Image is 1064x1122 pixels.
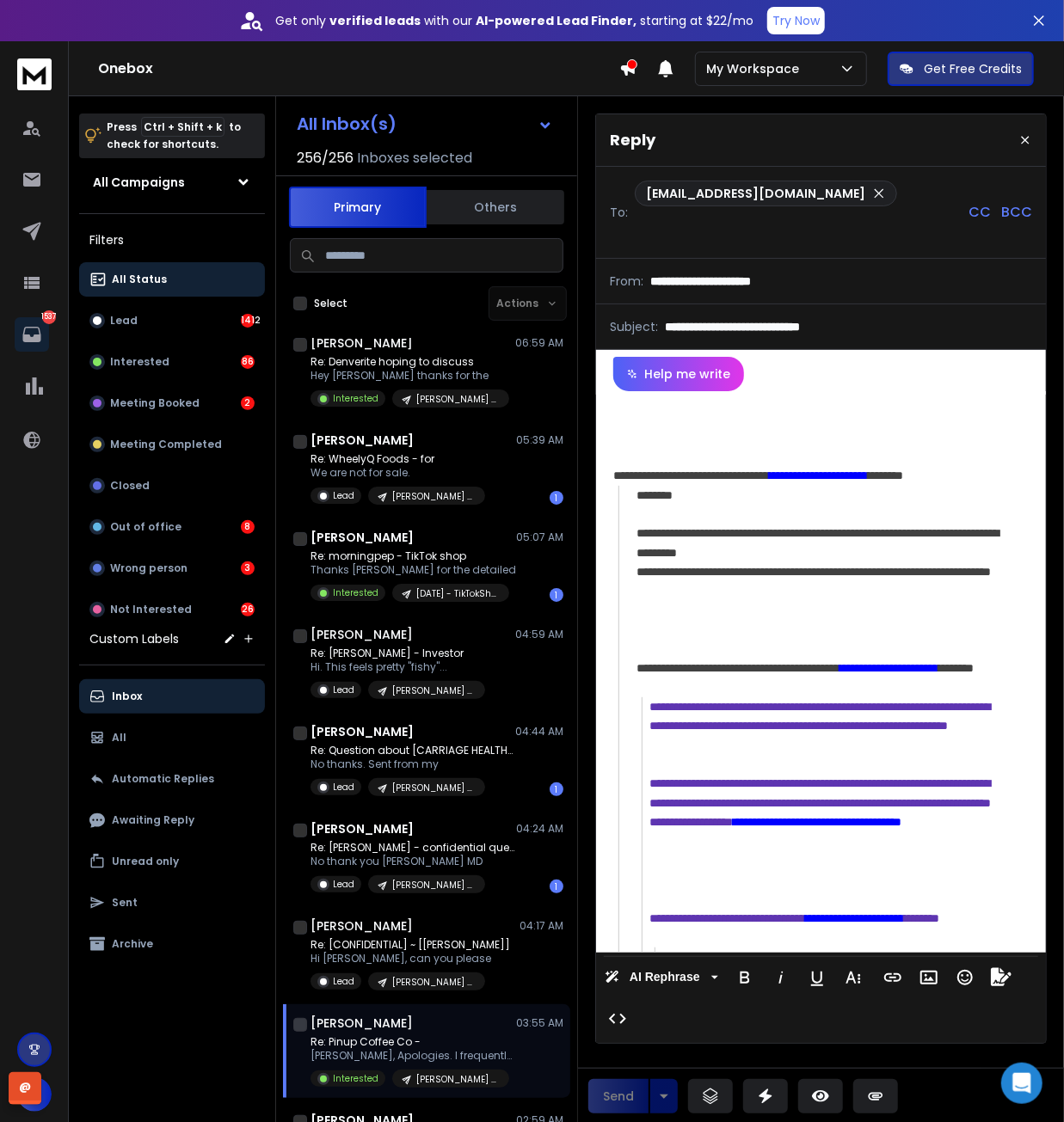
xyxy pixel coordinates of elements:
p: Try Now [772,12,820,29]
div: 1412 [241,314,255,328]
h1: Onebox [98,58,619,79]
button: All Inbox(s) [283,107,567,141]
strong: AI-powered Lead Finder, [476,12,637,29]
p: Re: [CONFIDENTIAL] ~ [[PERSON_NAME]] [311,938,510,952]
p: From: [610,273,643,290]
p: Get only with our starting at $22/mo [275,12,753,29]
p: Press to check for shortcuts. [107,119,241,153]
div: 1 [550,880,563,893]
p: Lead [333,684,354,696]
h1: [PERSON_NAME] [311,1015,413,1032]
p: Meeting Booked [110,396,200,410]
button: Meeting Booked2 [79,386,265,420]
p: [PERSON_NAME] PPL x 10 [392,490,475,503]
p: All [112,731,126,745]
h1: [PERSON_NAME] [311,334,413,352]
p: 1537 [42,310,56,324]
p: Re: [PERSON_NAME] - Investor [311,647,485,660]
p: 05:07 AM [516,530,563,544]
p: Re: Denverite hoping to discuss [311,355,509,369]
span: Ctrl + Shift + k [141,117,224,137]
img: logo [17,58,52,90]
p: [PERSON_NAME] Point [392,879,475,892]
label: Select [314,297,347,310]
p: Closed [110,479,150,493]
h1: [PERSON_NAME] [311,626,413,643]
p: Get Free Credits [924,60,1022,77]
strong: verified leads [329,12,421,29]
p: BCC [1001,202,1032,223]
button: Meeting Completed [79,427,265,462]
p: Wrong person [110,561,188,575]
p: Hi. This feels pretty "fishy"... [311,660,485,674]
p: Sent [112,896,138,910]
p: Archive [112,937,153,951]
h3: Custom Labels [89,630,179,647]
button: All [79,720,265,755]
p: Lead [333,878,354,891]
button: Get Free Credits [888,52,1034,86]
h1: All Inbox(s) [297,115,397,132]
div: 86 [241,355,255,369]
p: Awaiting Reply [112,813,194,827]
button: Archive [79,927,265,961]
div: 1 [550,782,563,796]
p: Lead [333,975,354,988]
p: 05:39 AM [516,433,563,447]
p: Interested [333,392,378,405]
p: My Workspace [706,60,806,77]
button: Inbox [79,679,265,714]
button: Sent [79,886,265,920]
p: Re: WheelyQ Foods - for [311,452,485,466]
button: AI Rephrase [601,960,722,995]
p: No thank you [PERSON_NAME] MD [311,855,517,868]
h1: [PERSON_NAME] [311,723,414,740]
p: Lead [110,314,138,328]
p: CC [969,202,991,223]
button: Lead1412 [79,303,265,338]
p: 03:55 AM [516,1016,563,1030]
button: Automatic Replies [79,762,265,796]
button: Closed [79,469,265,503]
div: 1 [550,491,563,505]
button: Out of office8 [79,510,265,544]
h1: [PERSON_NAME] [311,529,414,546]
p: We are not for sale. [311,466,485,480]
button: Underline (Ctrl+U) [801,960,833,995]
p: Unread only [112,855,179,868]
p: Not Interested [110,603,192,616]
button: Others [427,188,564,226]
span: 256 / 256 [297,148,354,169]
p: Interested [110,355,169,369]
p: Subject: [610,318,658,335]
p: 04:24 AM [516,822,563,836]
p: Interested [333,586,378,599]
p: Re: [PERSON_NAME] - confidential question [311,841,517,855]
p: Re: Question about [CARRIAGE HEALTHCARE [311,744,517,757]
button: Emoticons [949,960,981,995]
button: Unread only [79,844,265,879]
button: All Status [79,262,265,297]
button: Italic (Ctrl+I) [765,960,797,995]
p: Hey [PERSON_NAME] thanks for the [311,369,509,383]
p: Thanks [PERSON_NAME] for the detailed [311,563,516,577]
p: 04:59 AM [515,628,563,641]
p: [PERSON_NAME], Apologies. I frequently get [311,1049,517,1063]
div: @ [9,1072,41,1105]
a: 1537 [15,317,49,352]
button: Bold (Ctrl+B) [729,960,761,995]
p: 06:59 AM [515,336,563,350]
div: 1 [550,588,563,602]
div: 8 [241,520,255,534]
p: Automatic Replies [112,772,214,786]
button: Signature [985,960,1018,995]
div: 2 [241,396,255,410]
h1: All Campaigns [93,174,185,191]
div: 3 [241,561,255,575]
p: [PERSON_NAME] Point [392,782,475,794]
p: Lead [333,489,354,502]
button: More Text [837,960,870,995]
div: Open Intercom Messenger [1001,1063,1042,1104]
p: [PERSON_NAME] PPL x 10 (No company names - zoominfo) [392,684,475,697]
p: [DATE] - TikTokShopInsiders - B2B - New Leads [416,587,499,600]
